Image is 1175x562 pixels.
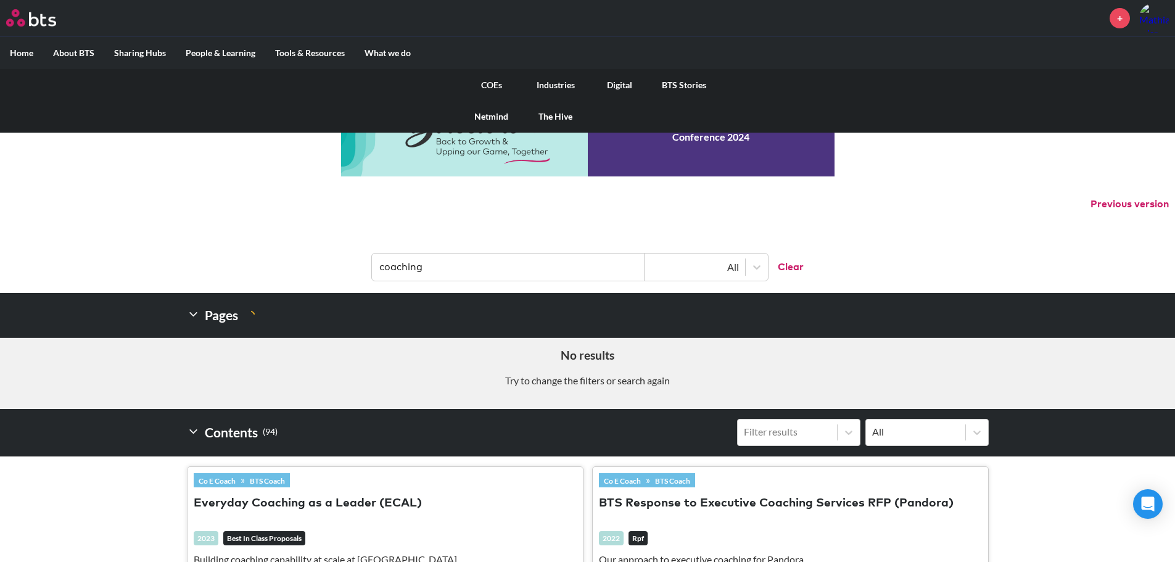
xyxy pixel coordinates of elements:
[6,9,79,27] a: Go home
[194,495,422,512] button: Everyday Coaching as a Leader (ECAL)
[1133,489,1163,519] div: Open Intercom Messenger
[650,474,695,487] a: BTS Coach
[194,531,218,546] div: 2023
[1139,3,1169,33] img: Mathias Werner
[1139,3,1169,33] a: Profile
[872,425,959,439] div: All
[355,37,421,69] label: What we do
[194,474,241,487] a: Co E Coach
[223,531,305,546] em: Best In Class Proposals
[265,37,355,69] label: Tools & Resources
[104,37,176,69] label: Sharing Hubs
[1090,197,1169,211] button: Previous version
[6,9,56,27] img: BTS Logo
[187,303,255,328] h2: Pages
[599,495,954,512] button: BTS Response to Executive Coaching Services RFP (Pandora)
[263,424,278,440] small: ( 94 )
[43,37,104,69] label: About BTS
[629,531,648,546] em: Rpf
[599,473,695,487] div: »
[744,425,831,439] div: Filter results
[9,374,1166,387] p: Try to change the filters or search again
[768,254,804,281] button: Clear
[1110,8,1130,28] a: +
[194,473,290,487] div: »
[9,347,1166,364] h5: No results
[599,474,646,487] a: Co E Coach
[599,531,624,546] div: 2022
[187,419,278,446] h2: Contents
[651,260,739,274] div: All
[372,254,645,281] input: Find contents, pages and demos...
[245,474,290,487] a: BTS Coach
[176,37,265,69] label: People & Learning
